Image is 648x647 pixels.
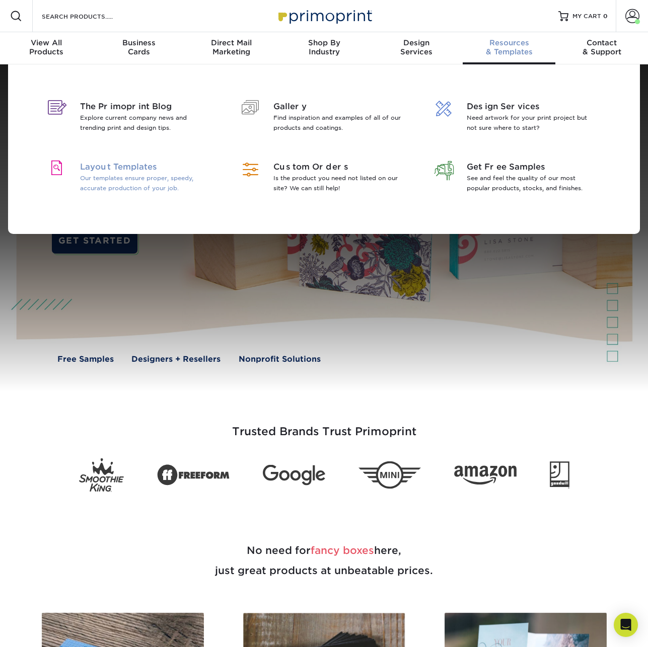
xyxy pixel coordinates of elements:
span: The Primoprint Blog [80,101,210,113]
p: Our templates ensure proper, speedy, accurate production of your job. [80,173,210,193]
span: Custom Orders [273,161,404,173]
div: & Templates [463,38,555,56]
p: See and feel the quality of our most popular products, stocks, and finishes. [467,173,597,193]
a: DesignServices [370,32,463,64]
p: Need artwork for your print project but not sure where to start? [467,113,597,133]
h2: No need for here, just great products at unbeatable prices. [30,516,619,605]
h3: Trusted Brands Trust Primoprint [30,401,619,450]
p: Explore current company news and trending print and design tips. [80,113,210,133]
a: Direct MailMarketing [185,32,278,64]
a: BusinessCards [93,32,185,64]
img: Amazon [454,466,517,485]
span: Get Free Samples [467,161,597,173]
div: Open Intercom Messenger [614,613,638,637]
div: Industry [278,38,371,56]
img: Mini [358,461,421,489]
a: Shop ByIndustry [278,32,371,64]
span: Shop By [278,38,371,47]
img: Smoothie King [79,458,124,492]
iframe: Google Customer Reviews [3,616,86,643]
span: 0 [603,13,608,20]
a: The Primoprint Blog Explore current company news and trending print and design tips. [42,89,220,149]
input: SEARCH PRODUCTS..... [41,10,139,22]
div: Cards [93,38,185,56]
a: Custom Orders Is the product you need not listed on our site? We can still help! [235,149,413,209]
div: Services [370,38,463,56]
span: Contact [555,38,648,47]
a: Get Free Samples See and feel the quality of our most popular products, stocks, and finishes. [428,149,607,209]
img: Freeform [157,459,230,492]
span: Business [93,38,185,47]
span: MY CART [572,12,601,21]
img: Primoprint [274,5,375,27]
a: Gallery Find inspiration and examples of all of our products and coatings. [235,89,413,149]
a: Resources& Templates [463,32,555,64]
span: Gallery [273,101,404,113]
p: Is the product you need not listed on our site? We can still help! [273,173,404,193]
span: Design Services [467,101,597,113]
span: fancy boxes [311,544,374,556]
img: Google [263,465,325,486]
span: Design [370,38,463,47]
div: Marketing [185,38,278,56]
span: Layout Templates [80,161,210,173]
div: & Support [555,38,648,56]
a: Design Services Need artwork for your print project but not sure where to start? [428,89,607,149]
span: Direct Mail [185,38,278,47]
a: Layout Templates Our templates ensure proper, speedy, accurate production of your job. [42,149,220,209]
p: Find inspiration and examples of all of our products and coatings. [273,113,404,133]
span: Resources [463,38,555,47]
img: Goodwill [550,461,569,489]
a: Contact& Support [555,32,648,64]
